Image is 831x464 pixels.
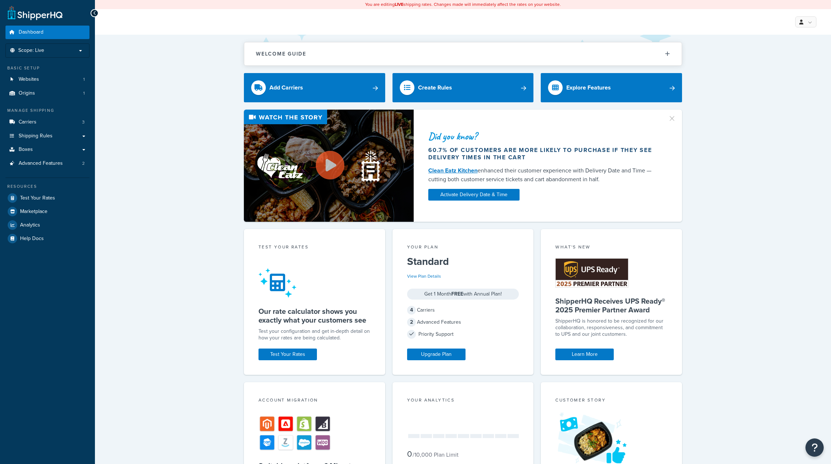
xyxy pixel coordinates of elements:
span: 2 [407,318,416,327]
span: Advanced Features [19,160,63,167]
div: Explore Features [566,83,611,93]
a: Clean Eatz Kitchen [428,166,478,175]
div: Test your configuration and get in-depth detail on how your rates are being calculated. [259,328,371,341]
span: Shipping Rules [19,133,53,139]
a: View Plan Details [407,273,441,279]
div: 60.7% of customers are more likely to purchase if they see delivery times in the cart [428,147,659,161]
div: Create Rules [418,83,452,93]
div: enhanced their customer experience with Delivery Date and Time — cutting both customer service ti... [428,166,659,184]
a: Carriers3 [5,115,89,129]
a: Test Your Rates [5,191,89,205]
h2: Welcome Guide [256,51,306,57]
span: Help Docs [20,236,44,242]
a: Advanced Features2 [5,157,89,170]
h5: Our rate calculator shows you exactly what your customers see [259,307,371,324]
span: 0 [407,448,412,460]
div: What's New [555,244,667,252]
span: Analytics [20,222,40,228]
span: Websites [19,76,39,83]
span: 4 [407,306,416,315]
span: Origins [19,90,35,96]
span: Dashboard [19,29,43,35]
div: Advanced Features [407,317,519,327]
span: Carriers [19,119,37,125]
div: Your Plan [407,244,519,252]
li: Advanced Features [5,157,89,170]
span: Scope: Live [18,47,44,54]
button: Welcome Guide [244,42,682,65]
span: 1 [83,76,85,83]
a: Origins1 [5,87,89,100]
span: Test Your Rates [20,195,55,201]
div: Manage Shipping [5,107,89,114]
li: Carriers [5,115,89,129]
span: 2 [82,160,85,167]
a: Dashboard [5,26,89,39]
div: Did you know? [428,131,659,141]
a: Boxes [5,143,89,156]
a: Add Carriers [244,73,385,102]
h5: ShipperHQ Receives UPS Ready® 2025 Premier Partner Award [555,297,667,314]
div: Test your rates [259,244,371,252]
span: 3 [82,119,85,125]
a: Shipping Rules [5,129,89,143]
a: Activate Delivery Date & Time [428,189,520,201]
a: Create Rules [392,73,534,102]
h5: Standard [407,256,519,267]
span: Boxes [19,147,33,153]
div: Account Migration [259,397,371,405]
a: Help Docs [5,232,89,245]
b: LIVE [395,1,403,8]
a: Upgrade Plan [407,349,466,360]
button: Open Resource Center [805,438,824,457]
div: Resources [5,183,89,190]
span: Marketplace [20,209,47,215]
img: Video thumbnail [244,110,414,222]
div: Get 1 Month with Annual Plan! [407,289,519,300]
div: Customer Story [555,397,667,405]
div: Add Carriers [269,83,303,93]
a: Websites1 [5,73,89,86]
strong: FREE [451,290,463,298]
a: Learn More [555,349,614,360]
a: Analytics [5,218,89,232]
li: Websites [5,73,89,86]
div: Priority Support [407,329,519,339]
div: Your Analytics [407,397,519,405]
small: / 10,000 Plan Limit [413,450,459,459]
p: ShipperHQ is honored to be recognized for our collaboration, responsiveness, and commitment to UP... [555,318,667,338]
li: Origins [5,87,89,100]
div: Basic Setup [5,65,89,71]
div: Carriers [407,305,519,315]
a: Test Your Rates [259,349,317,360]
span: 1 [83,90,85,96]
a: Marketplace [5,205,89,218]
a: Explore Features [541,73,682,102]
